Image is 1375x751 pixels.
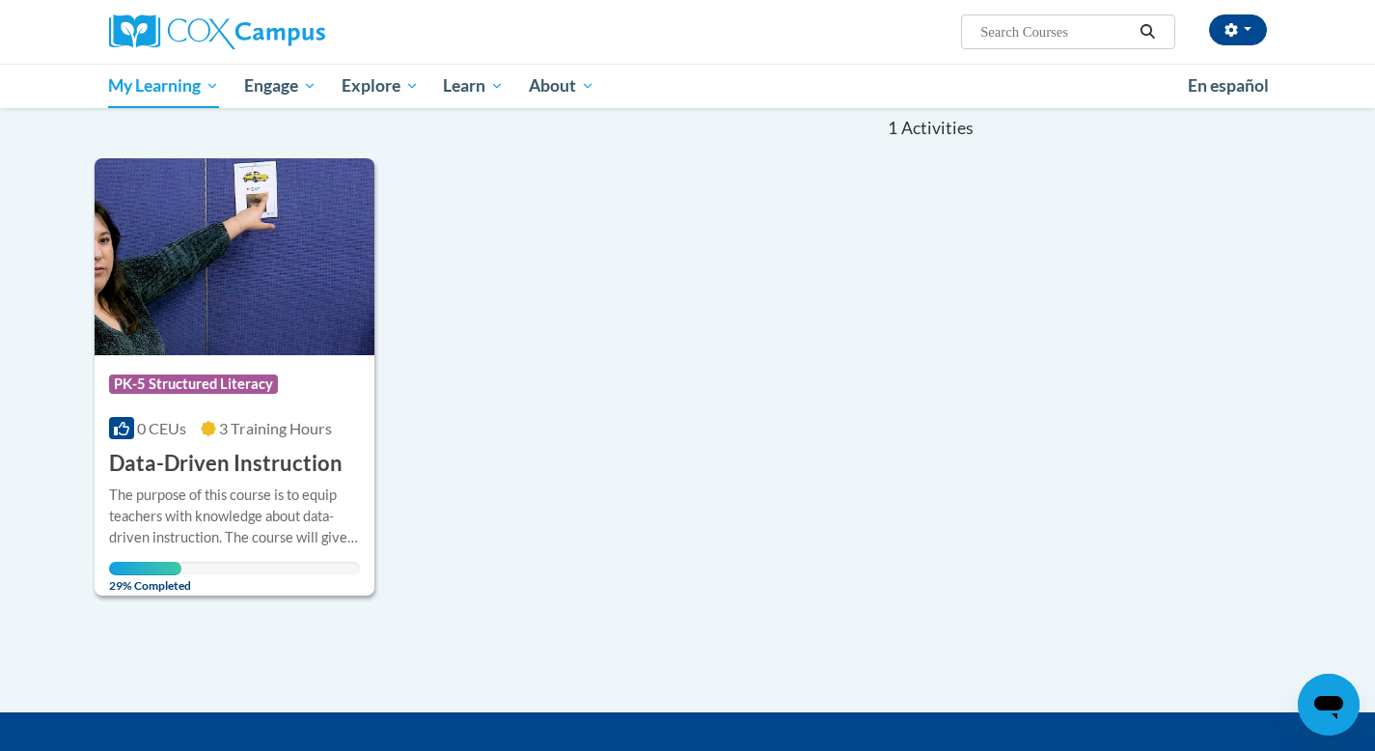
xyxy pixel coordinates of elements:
span: PK-5 Structured Literacy [109,375,278,394]
button: Search [1133,20,1162,43]
span: Activities [901,118,974,139]
span: 0 CEUs [137,419,186,437]
a: Cox Campus [109,14,476,49]
span: Engage [244,74,316,97]
a: About [516,64,607,108]
div: Your progress [109,562,182,575]
a: En español [1175,66,1281,106]
div: Main menu [80,64,1296,108]
span: Learn [443,74,504,97]
a: Engage [232,64,329,108]
a: My Learning [96,64,233,108]
span: 1 [888,118,897,139]
span: 29% Completed [109,562,182,593]
a: Learn [430,64,516,108]
span: My Learning [108,74,219,97]
span: En español [1188,75,1269,96]
img: Course Logo [95,158,375,355]
span: About [529,74,594,97]
img: Cox Campus [109,14,325,49]
input: Search Courses [978,20,1133,43]
iframe: Button to launch messaging window [1298,674,1360,736]
span: Explore [342,74,419,97]
a: Course LogoPK-5 Structured Literacy0 CEUs3 Training Hours Data-Driven InstructionThe purpose of t... [95,158,375,597]
a: Explore [329,64,431,108]
div: The purpose of this course is to equip teachers with knowledge about data-driven instruction. The... [109,485,361,548]
h3: Data-Driven Instruction [109,449,343,479]
span: 3 Training Hours [219,419,332,437]
button: Account Settings [1209,14,1267,45]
